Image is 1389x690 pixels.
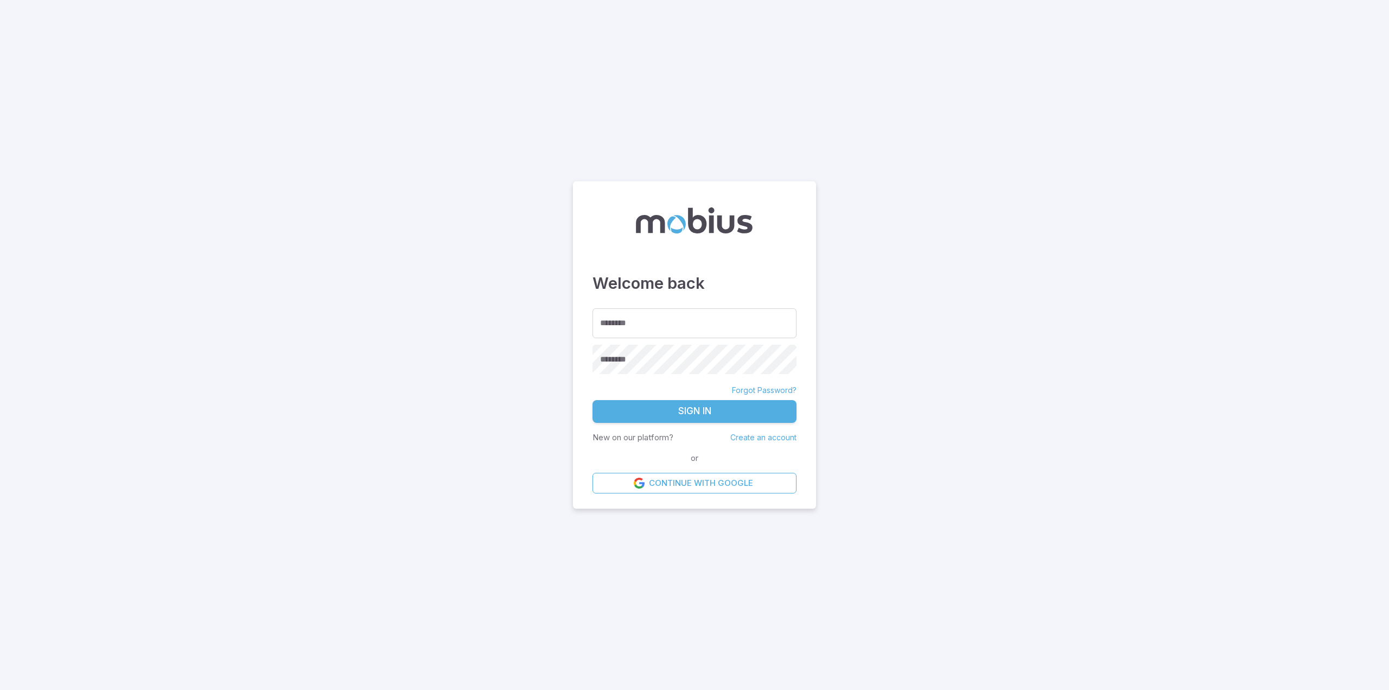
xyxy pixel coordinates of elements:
[592,432,673,444] p: New on our platform?
[730,433,797,442] a: Create an account
[592,473,797,493] a: Continue with Google
[732,385,797,396] a: Forgot Password?
[688,452,701,464] span: or
[592,400,797,423] button: Sign In
[592,271,797,295] h3: Welcome back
